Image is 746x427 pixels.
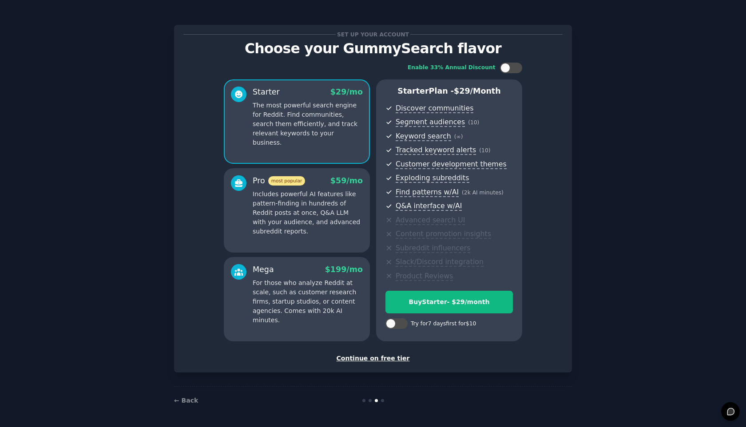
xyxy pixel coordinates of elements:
span: Subreddit influencers [396,244,470,253]
span: Exploding subreddits [396,174,469,183]
span: $ 199 /mo [325,265,363,274]
span: $ 59 /mo [330,176,363,185]
p: Includes powerful AI features like pattern-finding in hundreds of Reddit posts at once, Q&A LLM w... [253,190,363,236]
span: ( 10 ) [479,147,490,154]
span: Discover communities [396,104,473,113]
span: ( 10 ) [468,119,479,126]
div: Starter [253,87,280,98]
span: Set up your account [336,30,411,39]
div: Pro [253,175,305,186]
div: Continue on free tier [183,354,563,363]
a: ← Back [174,397,198,404]
span: Content promotion insights [396,229,491,239]
span: Customer development themes [396,160,507,169]
p: For those who analyze Reddit at scale, such as customer research firms, startup studios, or conte... [253,278,363,325]
div: Buy Starter - $ 29 /month [386,297,512,307]
div: Mega [253,264,274,275]
span: Segment audiences [396,118,465,127]
span: Keyword search [396,132,451,141]
p: The most powerful search engine for Reddit. Find communities, search them efficiently, and track ... [253,101,363,147]
span: Slack/Discord integration [396,257,484,267]
span: most popular [268,176,306,186]
span: Q&A interface w/AI [396,202,462,211]
span: ( ∞ ) [454,134,463,140]
p: Choose your GummySearch flavor [183,41,563,56]
button: BuyStarter- $29/month [385,291,513,313]
div: Enable 33% Annual Discount [408,64,496,72]
span: Tracked keyword alerts [396,146,476,155]
span: $ 29 /mo [330,87,363,96]
span: ( 2k AI minutes ) [462,190,504,196]
span: Find patterns w/AI [396,188,459,197]
span: $ 29 /month [454,87,501,95]
p: Starter Plan - [385,86,513,97]
span: Advanced search UI [396,216,465,225]
span: Product Reviews [396,272,453,281]
div: Try for 7 days first for $10 [411,320,476,328]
